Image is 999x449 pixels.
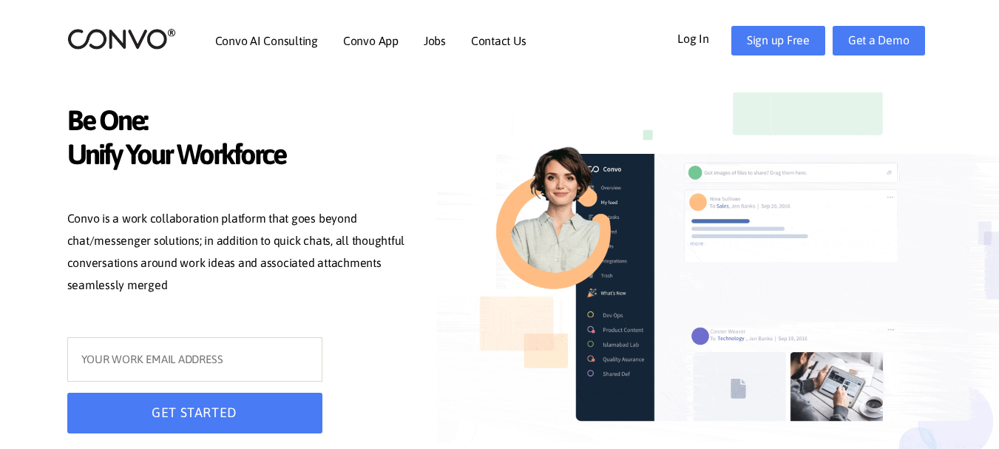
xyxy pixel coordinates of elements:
[67,337,322,382] input: YOUR WORK EMAIL ADDRESS
[424,35,446,47] a: Jobs
[471,35,526,47] a: Contact Us
[343,35,399,47] a: Convo App
[67,104,415,141] span: Be One:
[67,208,415,300] p: Convo is a work collaboration platform that goes beyond chat/messenger solutions; in addition to ...
[67,393,322,433] button: GET STARTED
[67,27,176,50] img: logo_2.png
[215,35,318,47] a: Convo AI Consulting
[731,26,825,55] a: Sign up Free
[677,26,731,50] a: Log In
[833,26,925,55] a: Get a Demo
[67,138,415,175] span: Unify Your Workforce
